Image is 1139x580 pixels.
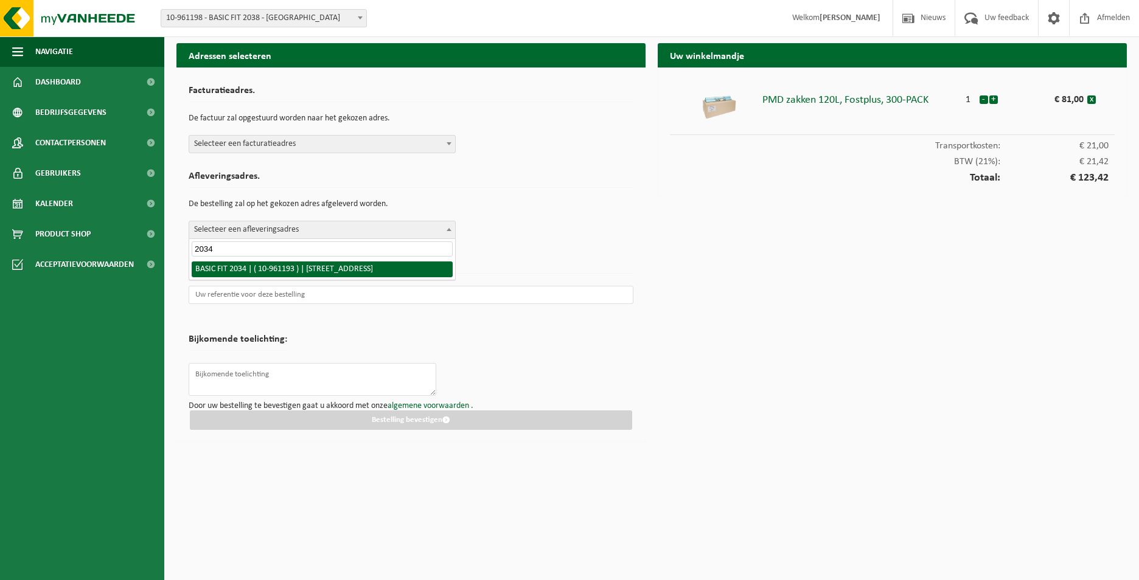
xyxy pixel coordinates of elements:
button: - [980,95,988,104]
span: 10-961198 - BASIC FIT 2038 - BRUSSEL [161,10,366,27]
span: Acceptatievoorwaarden [35,249,134,280]
span: Selecteer een facturatieadres [189,136,455,153]
h2: Adressen selecteren [176,43,646,67]
span: 10-961198 - BASIC FIT 2038 - BRUSSEL [161,9,367,27]
span: Gebruikers [35,158,81,188]
span: Selecteer een afleveringsadres [189,221,455,238]
span: Navigatie [35,36,73,67]
div: PMD zakken 120L, Fostplus, 300-PACK [762,89,957,106]
input: Uw referentie voor deze bestelling [189,286,633,304]
button: x [1087,95,1096,104]
h2: Facturatieadres. [189,86,633,102]
span: Bedrijfsgegevens [35,97,106,128]
a: algemene voorwaarden . [388,401,473,410]
span: Product Shop [35,219,91,249]
div: BTW (21%): [670,151,1115,167]
strong: [PERSON_NAME] [820,13,880,22]
img: 01-000497 [701,89,737,125]
h2: Afleveringsadres. [189,171,633,188]
span: Dashboard [35,67,81,97]
span: Kalender [35,188,73,219]
button: + [989,95,998,104]
span: € 21,00 [1000,141,1109,151]
div: Transportkosten: [670,135,1115,151]
p: De factuur zal opgestuurd worden naar het gekozen adres. [189,108,633,129]
span: € 123,42 [1000,173,1109,184]
div: Totaal: [670,167,1115,184]
button: Bestelling bevestigen [190,410,632,430]
p: Door uw bestelling te bevestigen gaat u akkoord met onze [189,402,633,410]
span: Contactpersonen [35,128,106,158]
div: € 81,00 [1022,89,1087,105]
div: 1 [957,89,979,105]
p: De bestelling zal op het gekozen adres afgeleverd worden. [189,194,633,215]
h2: Uw winkelmandje [658,43,1127,67]
span: Selecteer een facturatieadres [189,135,456,153]
li: BASIC FIT 2034 | ( 10-961193 ) | [STREET_ADDRESS] [192,261,453,277]
h2: Bijkomende toelichting: [189,334,287,351]
span: Selecteer een afleveringsadres [189,221,456,239]
span: € 21,42 [1000,157,1109,167]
